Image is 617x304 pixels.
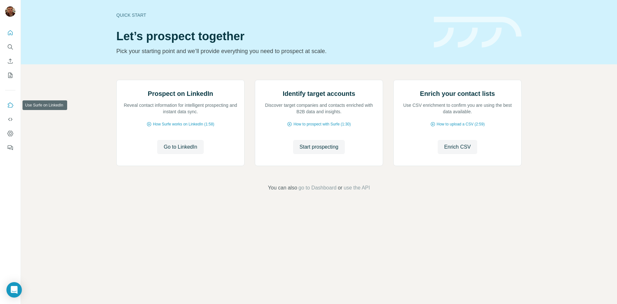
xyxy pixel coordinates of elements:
span: or [338,184,342,192]
span: How to upload a CSV (2:59) [437,121,485,127]
div: Quick start [116,12,426,18]
h1: Let’s prospect together [116,30,426,43]
button: Feedback [5,142,15,153]
h2: Enrich your contact lists [420,89,495,98]
button: Search [5,41,15,53]
p: Pick your starting point and we’ll provide everything you need to prospect at scale. [116,47,426,56]
p: Discover target companies and contacts enriched with B2B data and insights. [262,102,376,115]
h2: Identify target accounts [283,89,355,98]
span: Go to LinkedIn [164,143,197,151]
span: How Surfe works on LinkedIn (1:58) [153,121,214,127]
button: Go to LinkedIn [157,140,203,154]
span: How to prospect with Surfe (1:30) [293,121,351,127]
img: banner [434,17,522,48]
button: use the API [344,184,370,192]
button: go to Dashboard [299,184,336,192]
p: Reveal contact information for intelligent prospecting and instant data sync. [123,102,238,115]
button: Use Surfe API [5,114,15,125]
p: Use CSV enrichment to confirm you are using the best data available. [400,102,515,115]
span: Enrich CSV [444,143,471,151]
button: My lists [5,69,15,81]
button: Dashboard [5,128,15,139]
div: Open Intercom Messenger [6,282,22,298]
button: Start prospecting [293,140,345,154]
button: Enrich CSV [438,140,477,154]
button: Enrich CSV [5,55,15,67]
span: You can also [268,184,297,192]
h2: Prospect on LinkedIn [148,89,213,98]
button: Use Surfe on LinkedIn [5,99,15,111]
span: Start prospecting [300,143,338,151]
img: Avatar [5,6,15,17]
button: Quick start [5,27,15,39]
